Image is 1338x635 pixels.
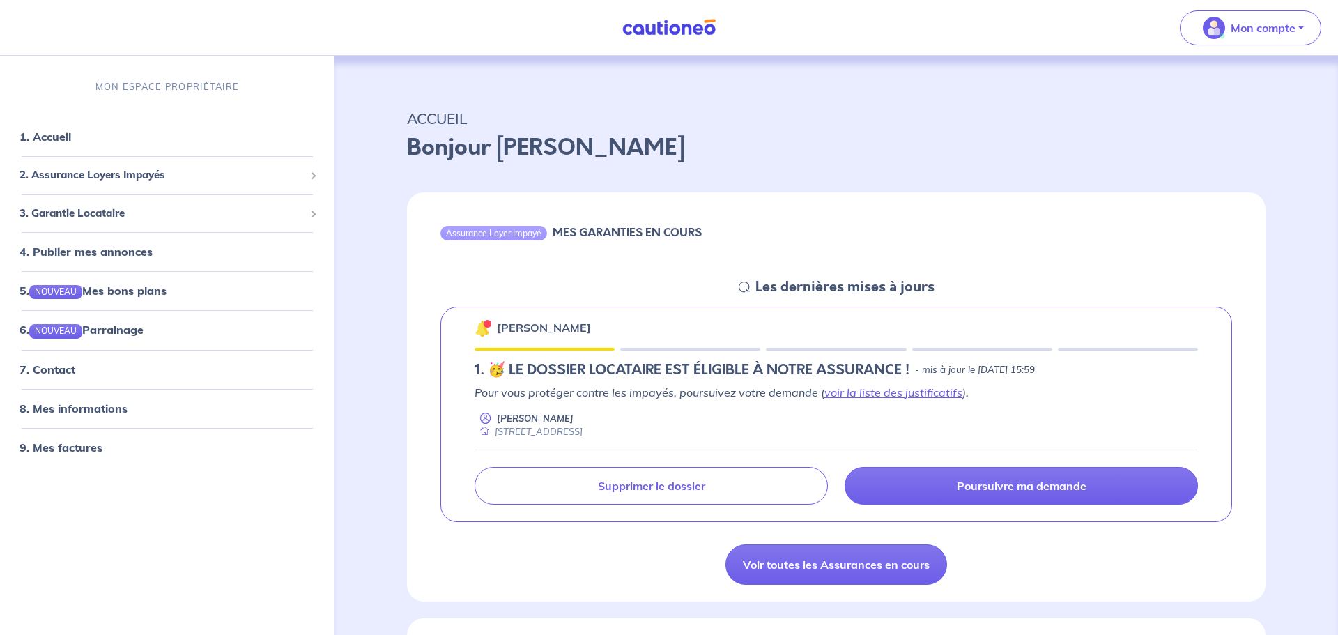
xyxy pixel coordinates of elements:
div: 2. Assurance Loyers Impayés [6,162,329,189]
a: Poursuivre ma demande [845,467,1198,505]
p: Pour vous protéger contre les impayés, poursuivez votre demande ( ). [475,384,1198,401]
a: 6.NOUVEAUParrainage [20,323,144,337]
h6: MES GARANTIES EN COURS [553,226,702,239]
img: Cautioneo [617,19,721,36]
div: 1. Accueil [6,123,329,151]
a: Voir toutes les Assurances en cours [725,544,947,585]
div: 6.NOUVEAUParrainage [6,316,329,344]
a: 7. Contact [20,362,75,376]
p: - mis à jour le [DATE] 15:59 [915,363,1035,377]
a: 5.NOUVEAUMes bons plans [20,284,167,298]
img: 🔔 [475,320,491,337]
button: illu_account_valid_menu.svgMon compte [1180,10,1321,45]
span: 3. Garantie Locataire [20,206,305,222]
div: 3. Garantie Locataire [6,200,329,227]
div: [STREET_ADDRESS] [475,425,583,438]
div: state: ELIGIBILITY-RESULT-IN-PROGRESS, Context: NEW,MAYBE-CERTIFICATE,ALONE,LESSOR-DOCUMENTS [475,362,1198,378]
p: [PERSON_NAME] [497,412,574,425]
img: illu_account_valid_menu.svg [1203,17,1225,39]
a: Supprimer le dossier [475,467,828,505]
a: 4. Publier mes annonces [20,245,153,259]
p: Mon compte [1231,20,1295,36]
div: 8. Mes informations [6,395,329,422]
h5: Les dernières mises à jours [755,279,935,296]
p: ACCUEIL [407,106,1266,131]
p: Bonjour [PERSON_NAME] [407,131,1266,165]
div: Assurance Loyer Impayé [440,226,547,240]
a: 9. Mes factures [20,441,102,454]
a: voir la liste des justificatifs [824,385,962,399]
p: Supprimer le dossier [598,479,705,493]
div: 4. Publier mes annonces [6,238,329,266]
div: 9. Mes factures [6,434,329,461]
p: Poursuivre ma demande [957,479,1086,493]
p: MON ESPACE PROPRIÉTAIRE [95,80,239,93]
div: 5.NOUVEAUMes bons plans [6,277,329,305]
a: 8. Mes informations [20,401,128,415]
h5: 1.︎ 🥳 LE DOSSIER LOCATAIRE EST ÉLIGIBLE À NOTRE ASSURANCE ! [475,362,909,378]
a: 1. Accueil [20,130,71,144]
span: 2. Assurance Loyers Impayés [20,167,305,183]
div: 7. Contact [6,355,329,383]
p: [PERSON_NAME] [497,319,591,336]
